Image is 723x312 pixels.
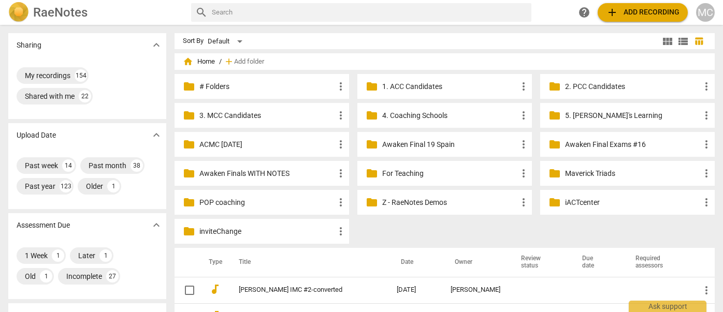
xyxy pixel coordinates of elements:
span: more_vert [517,109,530,122]
span: more_vert [335,196,347,209]
span: folder [366,138,378,151]
span: expand_more [150,39,163,51]
p: For Teaching [382,168,517,179]
div: 38 [131,159,143,172]
p: 2. PCC Candidates [565,81,700,92]
div: 1 [40,270,52,283]
th: Review status [509,248,570,277]
div: Ask support [629,301,706,312]
span: folder [548,167,561,180]
div: 22 [79,90,91,102]
span: add [224,56,234,67]
div: Default [208,33,246,50]
span: Add folder [234,58,264,66]
span: folder [183,196,195,209]
div: 1 [99,249,112,262]
span: / [219,58,222,66]
p: Z - RaeNotes Demos [382,197,517,208]
th: Required assessors [623,248,692,277]
p: 1. ACC Candidates [382,81,517,92]
p: 3. MCC Candidates [199,110,335,121]
span: more_vert [517,138,530,151]
button: MC [696,3,715,22]
div: 14 [62,159,75,172]
span: expand_more [150,129,163,141]
span: more_vert [335,109,347,122]
div: 27 [106,270,119,283]
button: Table view [691,34,706,49]
div: 1 Week [25,250,48,261]
span: more_vert [700,284,713,296]
p: Upload Date [17,130,56,141]
span: more_vert [335,80,347,93]
span: more_vert [335,167,347,180]
div: Old [25,271,36,281]
span: folder [366,167,378,180]
span: search [195,6,208,19]
h2: RaeNotes [33,5,88,20]
span: folder [183,225,195,237]
span: more_vert [700,138,713,151]
span: folder [183,138,195,151]
span: add [606,6,618,19]
span: more_vert [517,196,530,209]
span: Home [183,56,215,67]
div: Older [86,181,103,191]
p: 4. Coaching Schools [382,110,517,121]
span: folder [548,138,561,151]
a: LogoRaeNotes [8,2,183,23]
div: Shared with me [25,91,75,101]
span: Add recording [606,6,679,19]
p: iACTcenter [565,197,700,208]
a: [PERSON_NAME] IMC #2-converted [239,286,359,294]
img: Logo [8,2,29,23]
div: Past year [25,181,55,191]
span: folder [183,167,195,180]
span: folder [183,80,195,93]
span: folder [366,109,378,122]
div: My recordings [25,70,70,81]
p: ACMC June 2025 [199,139,335,150]
span: folder [183,109,195,122]
span: table_chart [694,36,704,46]
div: [PERSON_NAME] [451,286,500,294]
span: folder [548,109,561,122]
p: # Folders [199,81,335,92]
span: more_vert [517,80,530,93]
td: [DATE] [388,277,442,303]
p: POP coaching [199,197,335,208]
span: more_vert [700,109,713,122]
span: folder [548,80,561,93]
th: Date [388,248,442,277]
span: more_vert [517,167,530,180]
th: Title [226,248,388,277]
button: Show more [149,127,164,143]
p: Awaken Finals WITH NOTES [199,168,335,179]
div: Sort By [183,37,204,45]
a: Help [575,3,594,22]
div: 1 [52,249,64,262]
button: Tile view [660,34,675,49]
th: Type [200,248,226,277]
span: audiotrack [209,283,221,295]
div: 154 [75,69,87,82]
span: more_vert [335,225,347,237]
th: Due date [570,248,623,277]
span: folder [548,196,561,209]
p: Awaken Final Exams #16 [565,139,700,150]
p: 5. Matthew's Learning [565,110,700,121]
p: Assessment Due [17,220,70,231]
div: 123 [60,180,72,192]
span: expand_more [150,219,163,231]
div: Later [78,250,95,261]
span: more_vert [700,196,713,209]
p: Maverick Triads [565,168,700,179]
p: inviteChange [199,226,335,237]
th: Owner [442,248,509,277]
span: home [183,56,193,67]
span: help [578,6,590,19]
button: Show more [149,37,164,53]
div: Past month [89,160,126,171]
span: more_vert [700,80,713,93]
